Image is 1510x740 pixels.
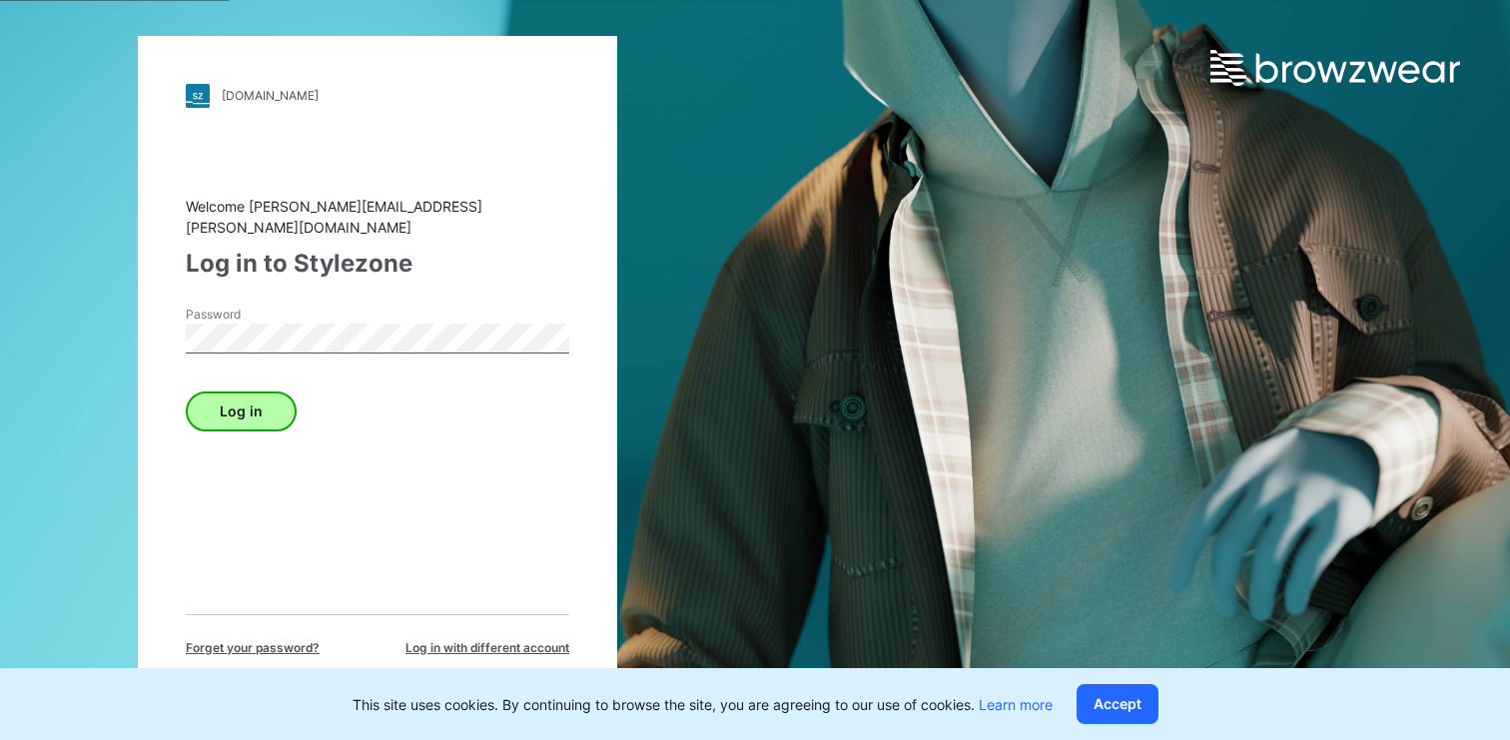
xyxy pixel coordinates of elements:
button: Log in [186,391,297,431]
a: [DOMAIN_NAME] [186,84,569,108]
span: Log in with different account [405,639,569,657]
a: Learn more [979,696,1053,713]
span: Forget your password? [186,639,320,657]
div: Welcome [PERSON_NAME][EMAIL_ADDRESS][PERSON_NAME][DOMAIN_NAME] [186,196,569,238]
button: Accept [1077,684,1158,724]
div: Log in to Stylezone [186,246,569,282]
div: [DOMAIN_NAME] [222,88,319,103]
img: stylezone-logo.562084cfcfab977791bfbf7441f1a819.svg [186,84,210,108]
p: This site uses cookies. By continuing to browse the site, you are agreeing to our use of cookies. [353,694,1053,715]
img: browzwear-logo.e42bd6dac1945053ebaf764b6aa21510.svg [1210,50,1460,86]
label: Password [186,306,326,324]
